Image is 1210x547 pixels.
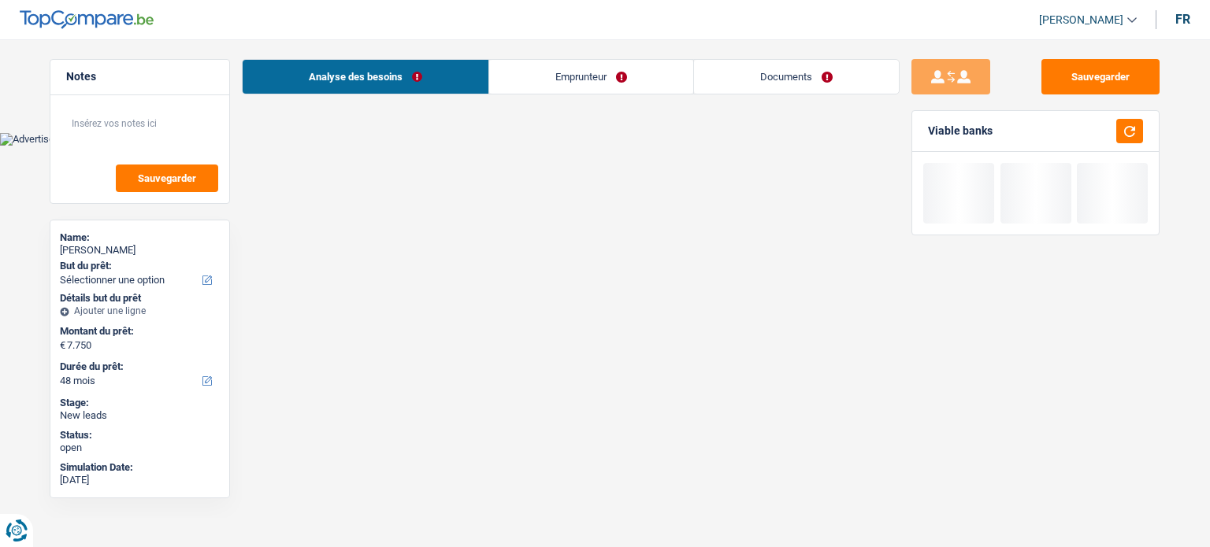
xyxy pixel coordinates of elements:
a: Emprunteur [489,60,693,94]
div: Viable banks [928,124,993,138]
a: Documents [694,60,899,94]
div: Détails but du prêt [60,292,220,305]
span: [PERSON_NAME] [1039,13,1123,27]
div: Name: [60,231,220,244]
div: Ajouter une ligne [60,305,220,316]
div: Stage: [60,397,220,409]
div: Status: [60,429,220,442]
img: TopCompare Logo [20,10,154,29]
div: New leads [60,409,220,422]
label: But du prêt: [60,260,217,272]
div: Simulation Date: [60,461,220,474]
span: € [60,339,65,352]
h5: Notes [66,70,213,83]
div: [DATE] [60,474,220,486]
button: Sauvegarder [1041,59,1160,94]
a: [PERSON_NAME] [1026,7,1137,33]
label: Montant du prêt: [60,325,217,338]
div: [PERSON_NAME] [60,244,220,257]
div: open [60,442,220,454]
a: Analyse des besoins [243,60,488,94]
div: fr [1175,12,1190,27]
button: Sauvegarder [116,164,218,192]
span: Sauvegarder [138,173,196,183]
label: Durée du prêt: [60,360,217,373]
